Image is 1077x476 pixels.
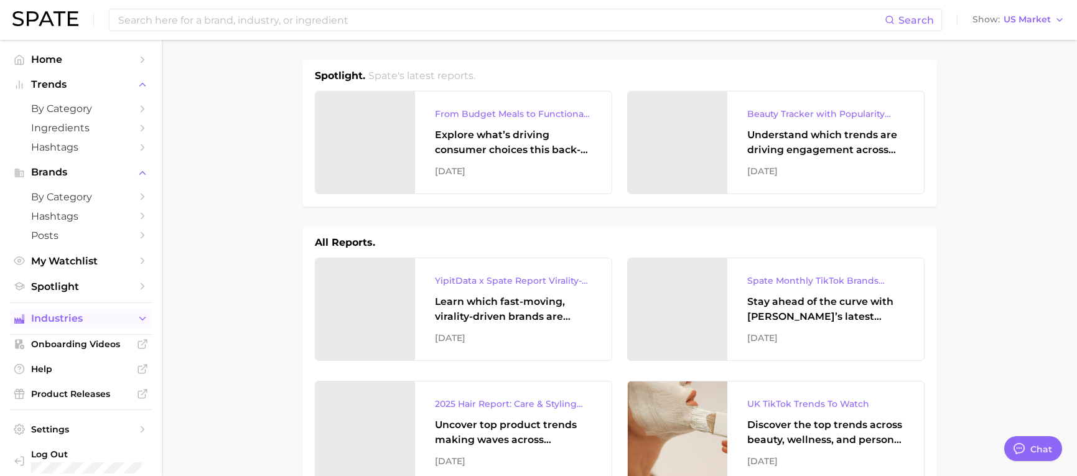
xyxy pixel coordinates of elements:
span: US Market [1004,16,1051,23]
div: [DATE] [747,164,904,179]
span: Trends [31,79,131,90]
a: Posts [10,226,152,245]
button: Brands [10,163,152,182]
a: My Watchlist [10,251,152,271]
div: [DATE] [435,330,592,345]
span: Hashtags [31,210,131,222]
input: Search here for a brand, industry, or ingredient [117,9,885,30]
span: Onboarding Videos [31,338,131,350]
span: My Watchlist [31,255,131,267]
a: Home [10,50,152,69]
span: Show [972,16,1000,23]
a: Hashtags [10,207,152,226]
a: Spotlight [10,277,152,296]
h1: All Reports. [315,235,375,250]
div: Discover the top trends across beauty, wellness, and personal care on TikTok [GEOGRAPHIC_DATA]. [747,418,904,447]
a: YipitData x Spate Report Virality-Driven Brands Are Taking a Slice of the Beauty PieLearn which f... [315,258,612,361]
div: Beauty Tracker with Popularity Index [747,106,904,121]
button: Industries [10,309,152,328]
span: Product Releases [31,388,131,399]
span: Spotlight [31,281,131,292]
a: From Budget Meals to Functional Snacks: Food & Beverage Trends Shaping Consumer Behavior This Sch... [315,91,612,194]
a: Ingredients [10,118,152,138]
a: Beauty Tracker with Popularity IndexUnderstand which trends are driving engagement across platfor... [627,91,925,194]
div: Spate Monthly TikTok Brands Tracker [747,273,904,288]
div: YipitData x Spate Report Virality-Driven Brands Are Taking a Slice of the Beauty Pie [435,273,592,288]
div: 2025 Hair Report: Care & Styling Products [435,396,592,411]
span: Home [31,54,131,65]
button: Trends [10,75,152,94]
div: [DATE] [747,330,904,345]
span: Help [31,363,131,375]
div: [DATE] [435,454,592,469]
a: Onboarding Videos [10,335,152,353]
span: by Category [31,103,131,114]
div: Uncover top product trends making waves across platforms — along with key insights into benefits,... [435,418,592,447]
span: Ingredients [31,122,131,134]
button: ShowUS Market [969,12,1068,28]
div: [DATE] [435,164,592,179]
div: Explore what’s driving consumer choices this back-to-school season From budget-friendly meals to ... [435,128,592,157]
span: Industries [31,313,131,324]
a: Spate Monthly TikTok Brands TrackerStay ahead of the curve with [PERSON_NAME]’s latest monthly tr... [627,258,925,361]
span: Search [898,14,934,26]
span: Settings [31,424,131,435]
div: Stay ahead of the curve with [PERSON_NAME]’s latest monthly tracker, spotlighting the fastest-gro... [747,294,904,324]
span: Hashtags [31,141,131,153]
div: UK TikTok Trends To Watch [747,396,904,411]
div: [DATE] [747,454,904,469]
a: by Category [10,99,152,118]
span: Brands [31,167,131,178]
a: Product Releases [10,385,152,403]
img: SPATE [12,11,78,26]
div: From Budget Meals to Functional Snacks: Food & Beverage Trends Shaping Consumer Behavior This Sch... [435,106,592,121]
span: by Category [31,191,131,203]
a: by Category [10,187,152,207]
h1: Spotlight. [315,68,365,83]
a: Help [10,360,152,378]
div: Learn which fast-moving, virality-driven brands are leading the pack, the risks of viral growth, ... [435,294,592,324]
a: Hashtags [10,138,152,157]
a: Settings [10,420,152,439]
div: Understand which trends are driving engagement across platforms in the skin, hair, makeup, and fr... [747,128,904,157]
span: Posts [31,230,131,241]
span: Log Out [31,449,171,460]
h2: Spate's latest reports. [368,68,475,83]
